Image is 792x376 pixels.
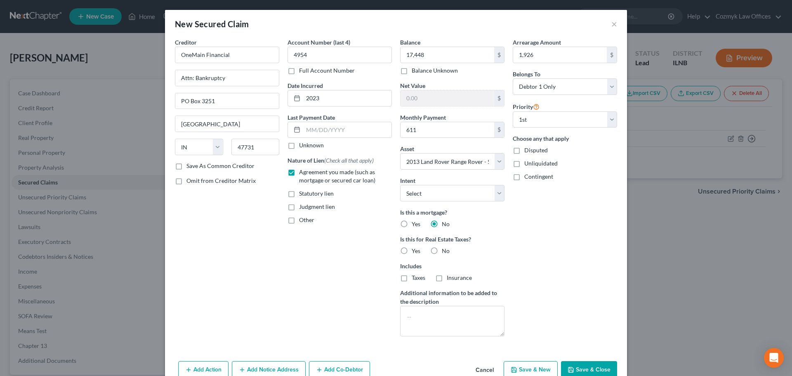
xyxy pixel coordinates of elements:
span: No [442,220,450,227]
span: Agreement you made (such as mortgage or secured car loan) [299,168,375,184]
label: Intent [400,176,415,185]
label: Full Account Number [299,66,355,75]
div: $ [494,90,504,106]
span: Statutory lien [299,190,334,197]
div: $ [494,122,504,138]
input: Enter city... [175,116,279,132]
div: $ [494,47,504,63]
input: 0.00 [401,90,494,106]
span: Yes [412,247,420,254]
label: Is this a mortgage? [400,208,504,217]
label: Arrearage Amount [513,38,561,47]
span: Contingent [524,173,553,180]
input: 0.00 [401,47,494,63]
span: Insurance [447,274,472,281]
input: 0.00 [401,122,494,138]
label: Nature of Lien [288,156,374,165]
input: Enter zip... [231,139,280,155]
label: Includes [400,262,504,270]
label: Date Incurred [288,81,323,90]
span: Yes [412,220,420,227]
label: Balance Unknown [412,66,458,75]
span: Unliquidated [524,160,558,167]
input: 0.00 [513,47,607,63]
label: Last Payment Date [288,113,335,122]
input: MM/DD/YYYY [303,90,391,106]
span: (Check all that apply) [324,157,374,164]
label: Monthly Payment [400,113,446,122]
span: Omit from Creditor Matrix [186,177,256,184]
button: × [611,19,617,29]
label: Priority [513,102,540,111]
input: Search creditor by name... [175,47,279,63]
span: Creditor [175,39,197,46]
label: Unknown [299,141,324,149]
span: Judgment lien [299,203,335,210]
input: XXXX [288,47,392,63]
span: Asset [400,145,414,152]
span: Other [299,216,314,223]
div: $ [607,47,617,63]
span: Belongs To [513,71,540,78]
span: Taxes [412,274,425,281]
div: Open Intercom Messenger [764,348,784,368]
span: No [442,247,450,254]
input: MM/DD/YYYY [303,122,391,138]
input: Apt, Suite, etc... [175,93,279,109]
label: Choose any that apply [513,134,617,143]
label: Account Number (last 4) [288,38,350,47]
label: Net Value [400,81,425,90]
div: New Secured Claim [175,18,249,30]
span: Disputed [524,147,548,154]
label: Additional information to be added to the description [400,289,504,306]
label: Balance [400,38,420,47]
input: Enter address... [175,70,279,86]
label: Is this for Real Estate Taxes? [400,235,504,244]
label: Save As Common Creditor [186,162,255,170]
